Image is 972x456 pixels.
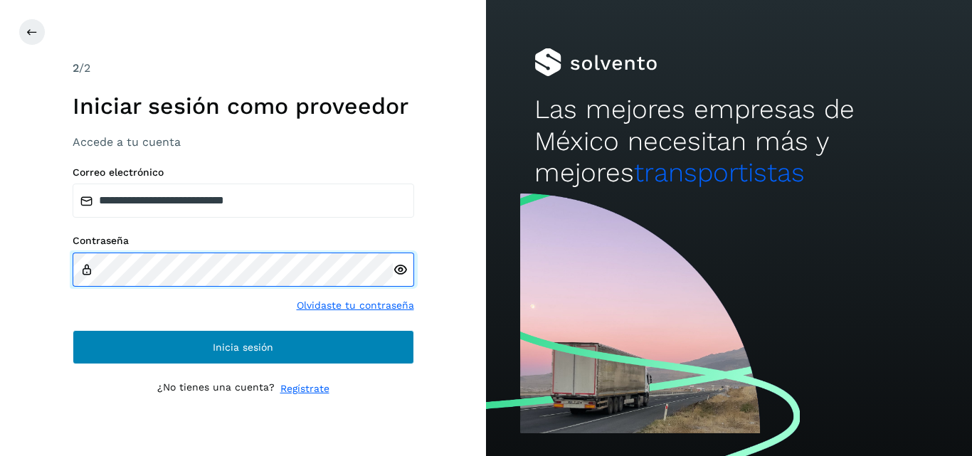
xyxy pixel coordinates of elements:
a: Regístrate [280,381,329,396]
span: 2 [73,61,79,75]
a: Olvidaste tu contraseña [297,298,414,313]
label: Contraseña [73,235,414,247]
h3: Accede a tu cuenta [73,135,414,149]
p: ¿No tienes una cuenta? [157,381,275,396]
label: Correo electrónico [73,166,414,179]
span: transportistas [634,157,805,188]
h1: Iniciar sesión como proveedor [73,92,414,120]
button: Inicia sesión [73,330,414,364]
h2: Las mejores empresas de México necesitan más y mejores [534,94,923,189]
span: Inicia sesión [213,342,273,352]
div: /2 [73,60,414,77]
